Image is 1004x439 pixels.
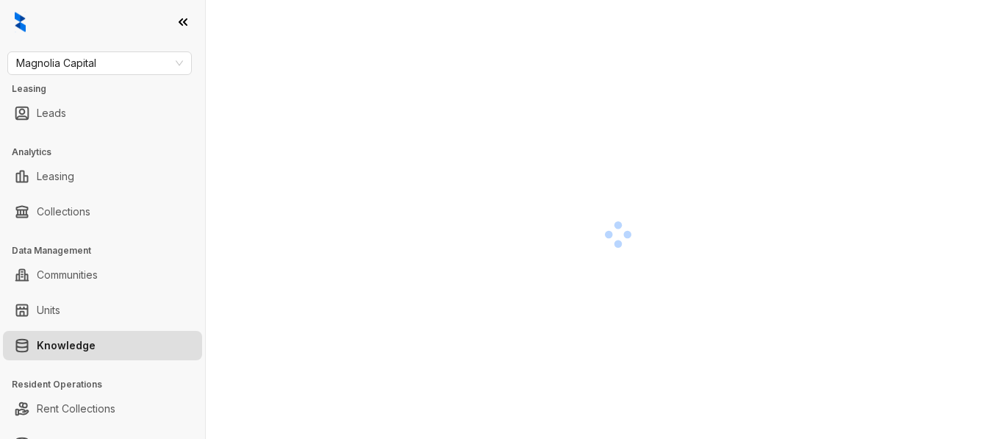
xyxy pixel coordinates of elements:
li: Units [3,296,202,325]
li: Communities [3,260,202,290]
a: Rent Collections [37,394,115,424]
li: Rent Collections [3,394,202,424]
li: Knowledge [3,331,202,360]
h3: Leasing [12,82,205,96]
h3: Data Management [12,244,205,257]
h3: Resident Operations [12,378,205,391]
a: Leasing [37,162,74,191]
h3: Analytics [12,146,205,159]
li: Leasing [3,162,202,191]
a: Leads [37,99,66,128]
img: logo [15,12,26,32]
li: Collections [3,197,202,226]
a: Units [37,296,60,325]
span: Magnolia Capital [16,52,183,74]
a: Collections [37,197,90,226]
a: Knowledge [37,331,96,360]
a: Communities [37,260,98,290]
li: Leads [3,99,202,128]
